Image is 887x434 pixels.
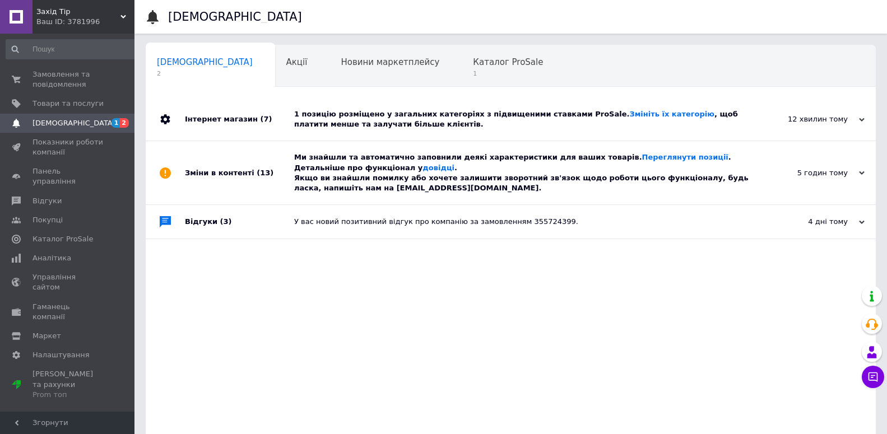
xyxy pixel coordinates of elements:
span: (3) [220,217,232,226]
span: 1 [473,69,543,78]
span: (13) [257,169,273,177]
a: Переглянути позиції [642,153,728,161]
div: 12 хвилин тому [753,114,865,124]
div: Ваш ID: 3781996 [36,17,134,27]
a: Змініть їх категорію [629,110,714,118]
span: 1 [112,118,120,128]
span: (7) [260,115,272,123]
div: Відгуки [185,205,294,239]
span: 2 [157,69,253,78]
h1: [DEMOGRAPHIC_DATA] [168,10,302,24]
span: Товари та послуги [32,99,104,109]
a: довідці [422,164,454,172]
span: Панель управління [32,166,104,186]
span: Відгуки [32,196,62,206]
input: Пошук [6,39,138,59]
span: Захід Тір [36,7,120,17]
span: Покупці [32,215,63,225]
div: Prom топ [32,390,104,400]
span: Показники роботи компанії [32,137,104,157]
span: 2 [120,118,129,128]
span: Новини маркетплейсу [341,57,439,67]
span: Замовлення та повідомлення [32,69,104,90]
div: У вас новий позитивний відгук про компанію за замовленням 355724399. [294,217,753,227]
span: Налаштування [32,350,90,360]
button: Чат з покупцем [862,366,884,388]
div: 1 позицію розміщено у загальних категоріях з підвищеними ставками ProSale. , щоб платити менше та... [294,109,753,129]
span: [DEMOGRAPHIC_DATA] [157,57,253,67]
div: Інтернет магазин [185,98,294,141]
span: Маркет [32,331,61,341]
span: Аналітика [32,253,71,263]
div: Зміни в контенті [185,141,294,204]
span: Каталог ProSale [473,57,543,67]
span: Акції [286,57,308,67]
span: Гаманець компанії [32,302,104,322]
div: Ми знайшли та автоматично заповнили деякі характеристики для ваших товарів. . Детальніше про функ... [294,152,753,193]
span: [DEMOGRAPHIC_DATA] [32,118,115,128]
span: Каталог ProSale [32,234,93,244]
div: 5 годин тому [753,168,865,178]
div: 4 дні тому [753,217,865,227]
span: [PERSON_NAME] та рахунки [32,369,104,400]
span: Управління сайтом [32,272,104,292]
